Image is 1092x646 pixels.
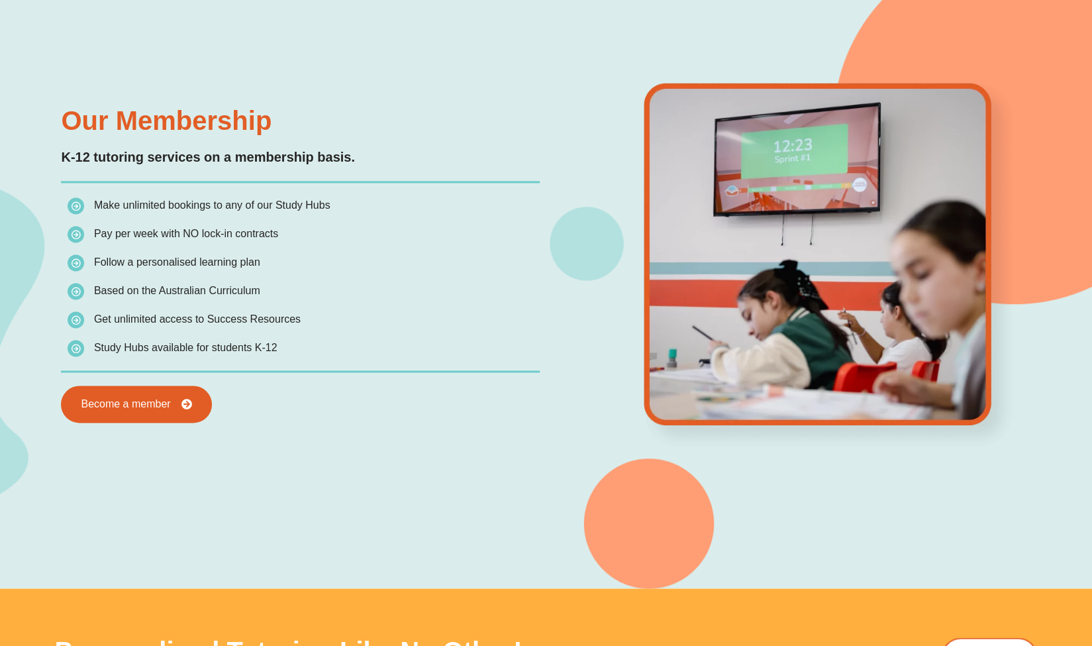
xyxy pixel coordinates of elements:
[68,197,84,214] img: icon-list.png
[81,399,170,409] span: Become a member
[858,496,1092,646] iframe: Chat Widget
[94,313,301,325] span: Get unlimited access to Success Resources
[61,147,539,168] p: K-12 tutoring services on a membership basis.
[94,342,277,353] span: Study Hubs available for students K-12
[68,311,84,328] img: icon-list.png
[94,228,278,239] span: Pay per week with NO lock-in contracts
[68,254,84,271] img: icon-list.png
[68,340,84,356] img: icon-list.png
[68,226,84,242] img: icon-list.png
[94,285,260,296] span: Based on the Australian Curriculum
[61,107,539,134] h3: Our Membership
[94,256,260,268] span: Follow a personalised learning plan
[94,199,330,211] span: Make unlimited bookings to any of our Study Hubs
[61,386,211,423] a: Become a member
[68,283,84,299] img: icon-list.png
